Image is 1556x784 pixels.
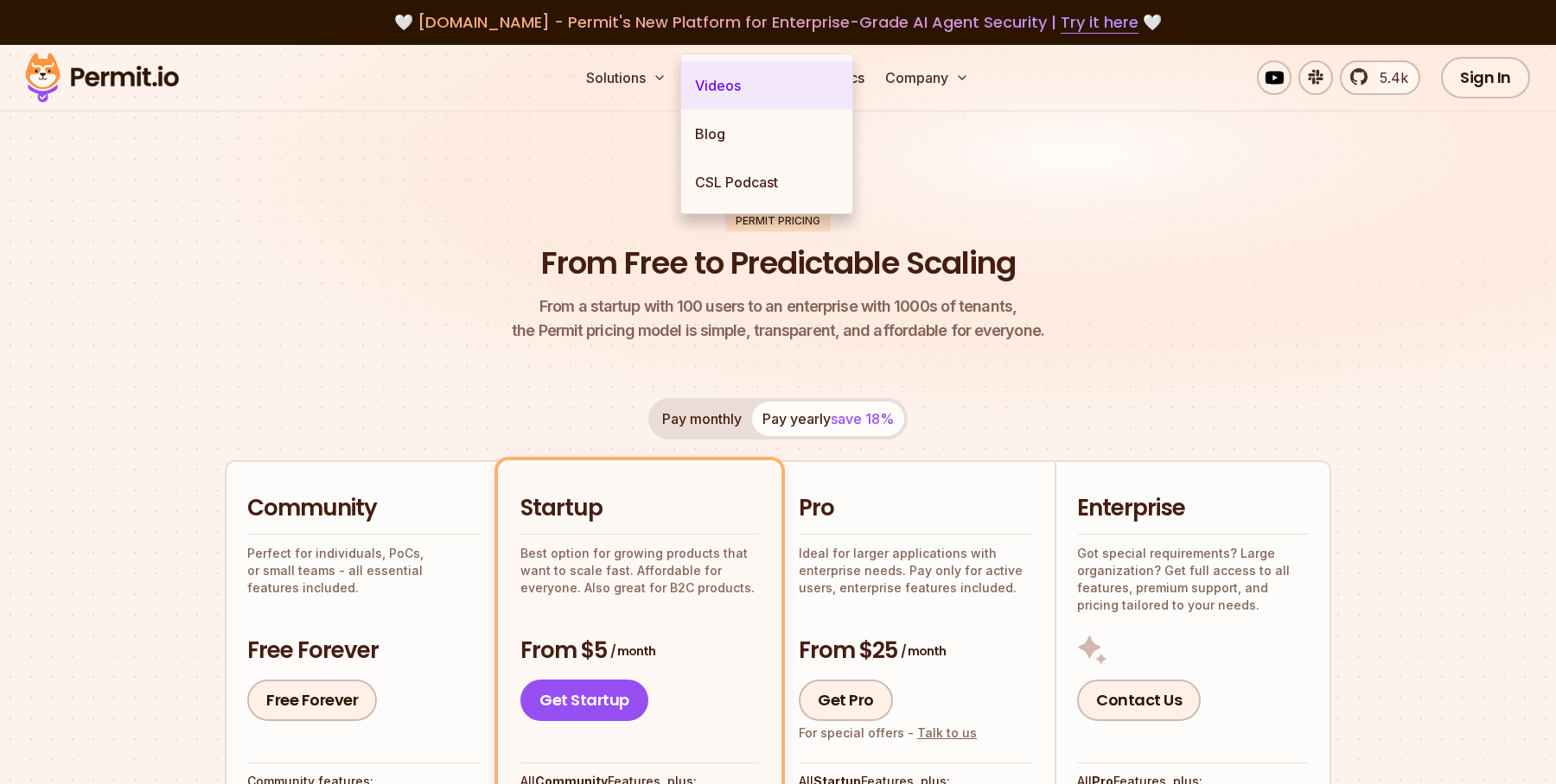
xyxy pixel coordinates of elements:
[247,680,377,721] a: Free Forever
[520,635,759,667] h3: From $5
[799,724,977,742] div: For special offers -
[1061,11,1138,34] a: Try it here
[1369,67,1408,88] span: 5.4k
[247,493,481,524] h2: Community
[1340,60,1420,95] a: 5.4k
[1441,57,1530,98] a: Sign In
[247,545,481,597] p: Perfect for individuals, PoCs, or small teams - all essential features included.
[681,61,852,110] a: Videos
[1077,493,1309,524] h2: Enterprise
[512,294,1044,319] span: From a startup with 100 users to an enterprise with 1000s of tenants,
[579,60,673,95] button: Solutions
[247,635,481,667] h3: Free Forever
[41,10,1515,35] div: 🤍 🤍
[520,545,759,597] p: Best option for growing products that want to scale fast. Affordable for everyone. Also great for...
[878,60,976,95] button: Company
[681,110,852,158] a: Blog
[1077,545,1309,614] p: Got special requirements? Large organization? Get full access to all features, premium support, a...
[610,642,655,660] span: / month
[520,493,759,524] h2: Startup
[652,401,752,436] button: Pay monthly
[799,545,1034,597] p: Ideal for larger applications with enterprise needs. Pay only for active users, enterprise featur...
[799,635,1034,667] h3: From $25
[520,680,648,721] a: Get Startup
[418,11,1138,33] span: [DOMAIN_NAME] - Permit's New Platform for Enterprise-Grade AI Agent Security |
[512,294,1044,343] p: the Permit pricing model is simple, transparent, and affordable for everyone.
[917,725,977,740] a: Talk to us
[541,242,1016,285] h1: From Free to Predictable Scaling
[1077,680,1201,721] a: Contact Us
[799,493,1034,524] h2: Pro
[681,158,852,206] a: CSL Podcast
[901,642,946,660] span: / month
[725,211,831,231] div: Permit Pricing
[799,680,893,721] a: Get Pro
[17,48,187,107] img: Permit logo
